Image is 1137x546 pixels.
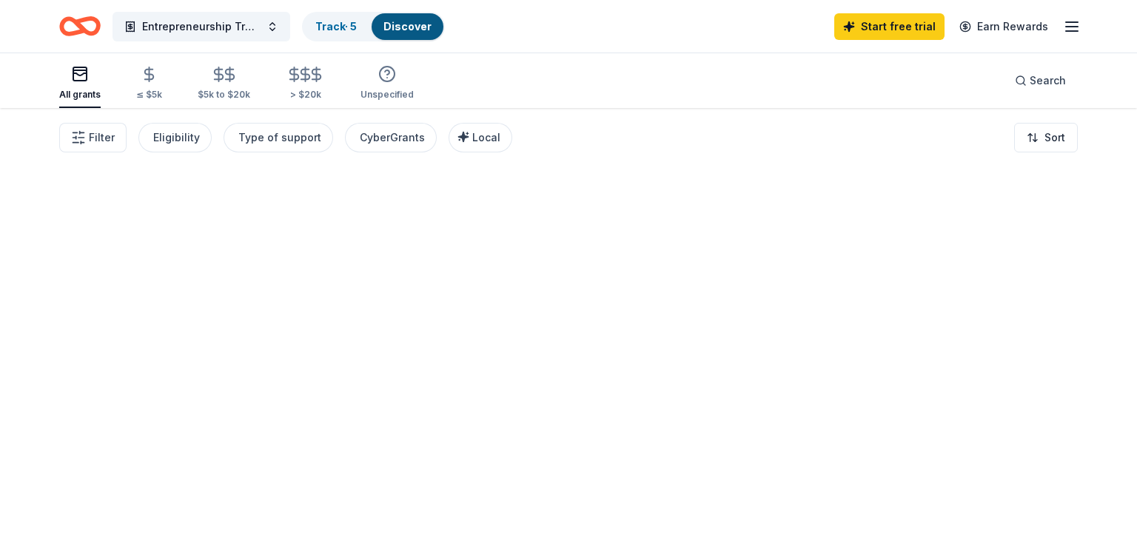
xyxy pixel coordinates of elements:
[142,18,261,36] span: Entrepreneurship Training Center
[834,13,945,40] a: Start free trial
[59,89,101,101] div: All grants
[89,129,115,146] span: Filter
[286,89,325,101] div: > $20k
[1030,72,1066,90] span: Search
[136,89,162,101] div: ≤ $5k
[315,20,357,33] a: Track· 5
[302,12,445,41] button: Track· 5Discover
[1044,129,1065,146] span: Sort
[472,131,500,144] span: Local
[59,9,101,44] a: Home
[1014,123,1078,152] button: Sort
[286,60,325,108] button: > $20k
[360,129,425,146] div: CyberGrants
[1003,66,1078,95] button: Search
[360,59,414,108] button: Unspecified
[449,123,512,152] button: Local
[224,123,333,152] button: Type of support
[950,13,1057,40] a: Earn Rewards
[198,60,250,108] button: $5k to $20k
[153,129,200,146] div: Eligibility
[136,60,162,108] button: ≤ $5k
[138,123,212,152] button: Eligibility
[198,89,250,101] div: $5k to $20k
[238,129,321,146] div: Type of support
[59,123,127,152] button: Filter
[360,89,414,101] div: Unspecified
[113,12,290,41] button: Entrepreneurship Training Center
[59,59,101,108] button: All grants
[383,20,432,33] a: Discover
[345,123,437,152] button: CyberGrants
